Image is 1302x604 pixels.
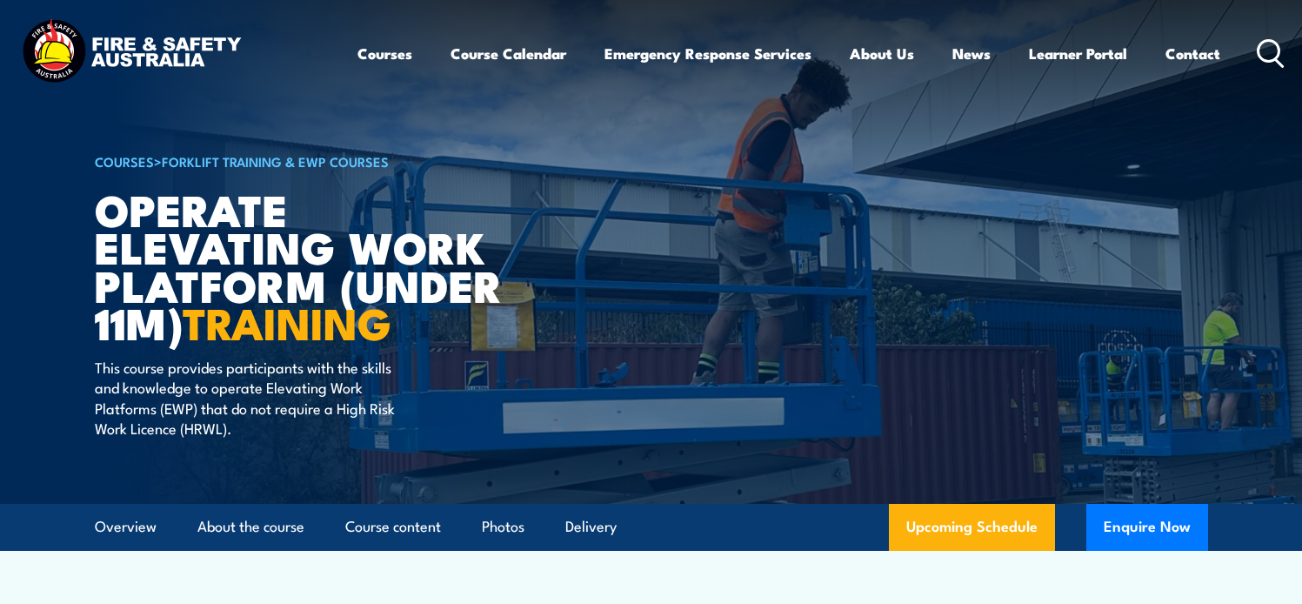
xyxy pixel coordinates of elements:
h1: Operate Elevating Work Platform (under 11m) [95,190,524,340]
h6: > [95,151,524,171]
a: Upcoming Schedule [889,504,1055,551]
a: News [952,30,991,77]
a: Delivery [565,504,617,550]
p: This course provides participants with the skills and knowledge to operate Elevating Work Platfor... [95,357,412,439]
a: Emergency Response Services [604,30,811,77]
button: Enquire Now [1086,504,1208,551]
a: COURSES [95,151,154,171]
a: Courses [357,30,412,77]
a: Course content [345,504,441,550]
a: Forklift Training & EWP Courses [162,151,389,171]
a: Overview [95,504,157,550]
a: About the course [197,504,304,550]
strong: TRAINING [183,288,391,355]
a: Photos [482,504,524,550]
a: Course Calendar [451,30,566,77]
a: Contact [1165,30,1220,77]
a: Learner Portal [1029,30,1127,77]
a: About Us [850,30,914,77]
